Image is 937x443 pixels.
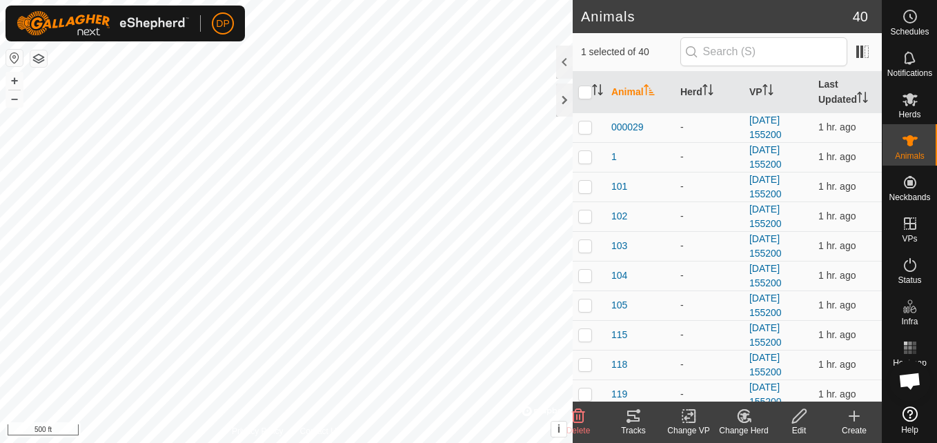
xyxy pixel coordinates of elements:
div: Create [827,424,882,437]
th: Last Updated [813,72,882,113]
a: Contact Us [300,425,341,437]
span: VPs [902,235,917,243]
span: 102 [611,209,627,224]
th: VP [744,72,813,113]
a: [DATE] 155200 [749,204,782,229]
span: Sep 15, 2025, 9:38 PM [818,240,856,251]
div: - [680,387,738,402]
a: [DATE] 155200 [749,115,782,140]
div: - [680,120,738,135]
span: 103 [611,239,627,253]
a: [DATE] 155200 [749,293,782,318]
span: Sep 15, 2025, 9:38 PM [818,121,856,132]
span: 1 [611,150,617,164]
span: Notifications [887,69,932,77]
div: Tracks [606,424,661,437]
input: Search (S) [680,37,847,66]
p-sorticon: Activate to sort [857,94,868,105]
span: Animals [895,152,925,160]
span: 40 [853,6,868,27]
span: Sep 15, 2025, 9:38 PM [818,359,856,370]
span: 104 [611,268,627,283]
span: 000029 [611,120,644,135]
a: [DATE] 155200 [749,352,782,377]
div: Change VP [661,424,716,437]
div: - [680,328,738,342]
div: - [680,179,738,194]
span: 118 [611,357,627,372]
span: 1 selected of 40 [581,45,680,59]
a: [DATE] 155200 [749,174,782,199]
span: Sep 15, 2025, 9:38 PM [818,151,856,162]
button: i [551,422,566,437]
span: 101 [611,179,627,194]
span: Sep 15, 2025, 9:38 PM [818,388,856,400]
span: Help [901,426,918,434]
span: Sep 15, 2025, 9:38 PM [818,270,856,281]
h2: Animals [581,8,853,25]
button: Map Layers [30,50,47,67]
div: - [680,209,738,224]
span: Sep 15, 2025, 9:38 PM [818,181,856,192]
span: Herds [898,110,920,119]
th: Herd [675,72,744,113]
span: Sep 15, 2025, 9:38 PM [818,210,856,221]
span: Status [898,276,921,284]
img: Gallagher Logo [17,11,189,36]
span: Delete [566,426,591,435]
div: Change Herd [716,424,771,437]
span: Heatmap [893,359,927,367]
button: – [6,90,23,107]
div: - [680,268,738,283]
span: 115 [611,328,627,342]
div: - [680,150,738,164]
button: + [6,72,23,89]
span: Neckbands [889,193,930,201]
span: Sep 15, 2025, 9:38 PM [818,329,856,340]
span: Sep 15, 2025, 9:38 PM [818,299,856,311]
p-sorticon: Activate to sort [762,86,773,97]
a: [DATE] 155200 [749,382,782,407]
div: Open chat [889,360,931,402]
th: Animal [606,72,675,113]
div: - [680,357,738,372]
a: [DATE] 155200 [749,233,782,259]
p-sorticon: Activate to sort [644,86,655,97]
span: i [558,423,560,435]
span: Infra [901,317,918,326]
a: [DATE] 155200 [749,263,782,288]
button: Reset Map [6,50,23,66]
span: 105 [611,298,627,313]
span: DP [216,17,229,31]
span: Schedules [890,28,929,36]
a: Privacy Policy [232,425,284,437]
span: 119 [611,387,627,402]
a: Help [882,401,937,440]
p-sorticon: Activate to sort [592,86,603,97]
p-sorticon: Activate to sort [702,86,713,97]
div: - [680,239,738,253]
a: [DATE] 155200 [749,144,782,170]
a: [DATE] 155200 [749,322,782,348]
div: Edit [771,424,827,437]
div: - [680,298,738,313]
